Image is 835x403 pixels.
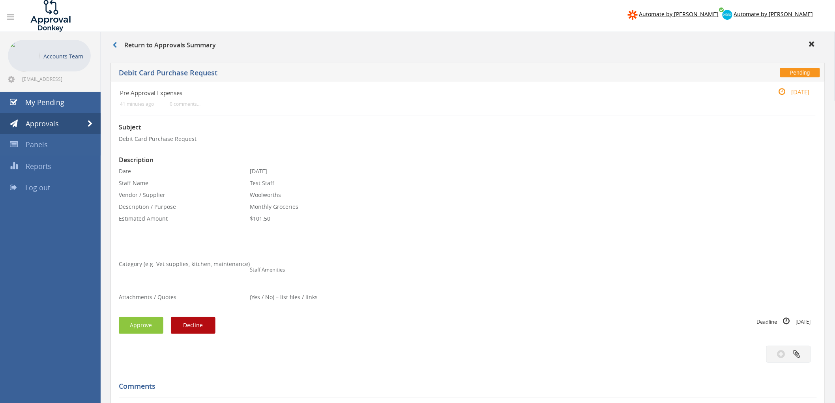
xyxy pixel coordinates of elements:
[119,382,811,390] h5: Comments
[22,76,89,82] span: [EMAIL_ADDRESS][DOMAIN_NAME]
[770,88,810,96] small: [DATE]
[120,90,700,96] h4: Pre Approval Expenses
[780,68,820,77] span: Pending
[25,183,50,192] span: Log out
[757,317,811,326] small: Deadline [DATE]
[26,161,51,171] span: Reports
[112,42,216,49] h3: Return to Approvals Summary
[734,10,813,18] span: Automate by [PERSON_NAME]
[119,203,250,211] p: Description / Purpose
[119,167,250,175] p: Date
[170,101,200,107] small: 0 comments...
[119,293,250,301] p: Attachments / Quotes
[723,10,732,20] img: xero-logo.png
[628,10,638,20] img: zapier-logomark.png
[119,317,163,334] button: Approve
[25,97,64,107] span: My Pending
[26,119,59,128] span: Approvals
[119,191,250,199] p: Vendor / Supplier
[120,101,154,107] small: 41 minutes ago
[250,203,318,211] p: Monthly Groceries
[171,317,215,334] button: Decline
[250,179,318,187] p: Test Staff
[26,140,48,149] span: Panels
[250,215,318,223] p: $101.50
[250,191,318,199] p: Woolworths
[639,10,719,18] span: Automate by [PERSON_NAME]
[119,69,609,79] h5: Debit Card Purchase Request
[119,260,250,268] p: Category (e.g. Vet supplies, kitchen, maintenance)
[250,167,318,175] p: [DATE]
[119,215,250,223] p: Estimated Amount
[119,124,817,131] h3: Subject
[250,266,285,274] p: Staff Amenities
[119,179,250,187] p: Staff Name
[119,157,817,164] h3: Description
[250,293,318,301] p: (Yes / No) – list files / links
[43,51,87,61] p: Accounts Team
[119,135,817,143] p: Debit Card Purchase Request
